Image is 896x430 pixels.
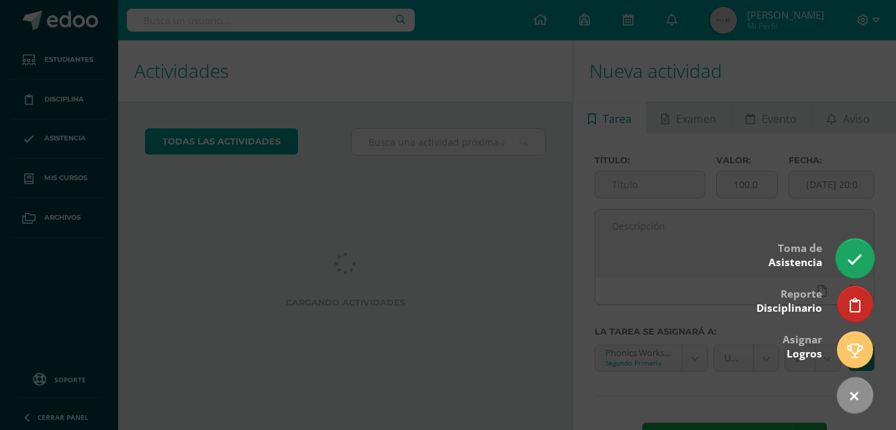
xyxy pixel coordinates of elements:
[768,232,822,276] div: Toma de
[768,255,822,269] span: Asistencia
[783,324,822,368] div: Asignar
[756,278,822,322] div: Reporte
[787,347,822,361] span: Logros
[756,301,822,315] span: Disciplinario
